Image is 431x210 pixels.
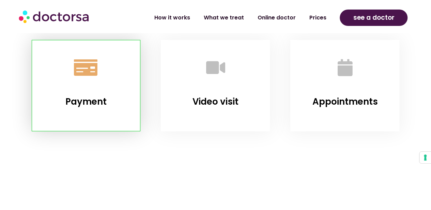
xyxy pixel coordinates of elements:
[197,49,234,86] a: Video visit
[65,47,107,88] a: Payment
[147,10,197,26] a: How it works
[65,95,107,108] a: Payment
[193,95,238,108] a: Video visit
[302,10,333,26] a: Prices
[353,12,394,23] span: see a doctor
[326,49,364,86] a: Appointments
[340,10,407,26] a: see a doctor
[116,10,333,26] nav: Menu
[312,95,378,108] a: Appointments
[250,10,302,26] a: Online doctor
[419,152,431,163] button: Your consent preferences for tracking technologies
[197,10,250,26] a: What we treat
